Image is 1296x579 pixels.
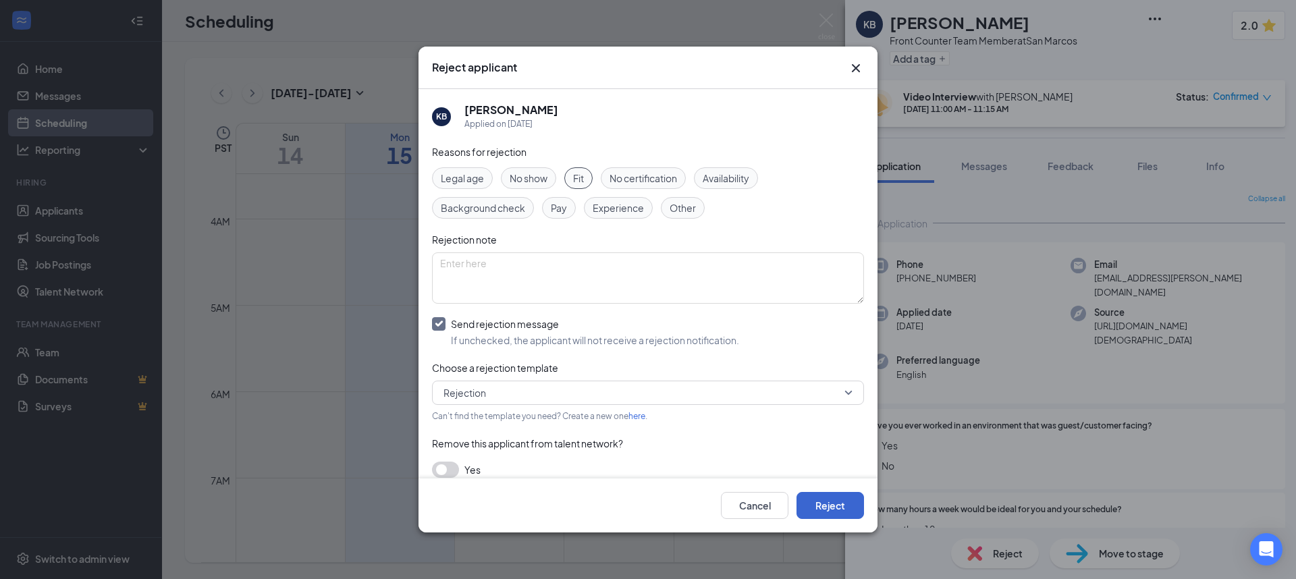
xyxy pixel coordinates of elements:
[432,411,647,421] span: Can't find the template you need? Create a new one .
[432,437,623,449] span: Remove this applicant from talent network?
[848,60,864,76] button: Close
[464,462,481,478] span: Yes
[510,171,547,186] span: No show
[703,171,749,186] span: Availability
[1250,533,1282,566] div: Open Intercom Messenger
[593,200,644,215] span: Experience
[432,60,517,75] h3: Reject applicant
[441,200,525,215] span: Background check
[464,117,558,131] div: Applied on [DATE]
[848,60,864,76] svg: Cross
[464,103,558,117] h5: [PERSON_NAME]
[628,411,645,421] a: here
[441,171,484,186] span: Legal age
[670,200,696,215] span: Other
[573,171,584,186] span: Fit
[721,492,788,519] button: Cancel
[432,233,497,246] span: Rejection note
[551,200,567,215] span: Pay
[796,492,864,519] button: Reject
[432,362,558,374] span: Choose a rejection template
[432,146,526,158] span: Reasons for rejection
[436,111,447,122] div: KB
[443,383,486,403] span: Rejection
[610,171,677,186] span: No certification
